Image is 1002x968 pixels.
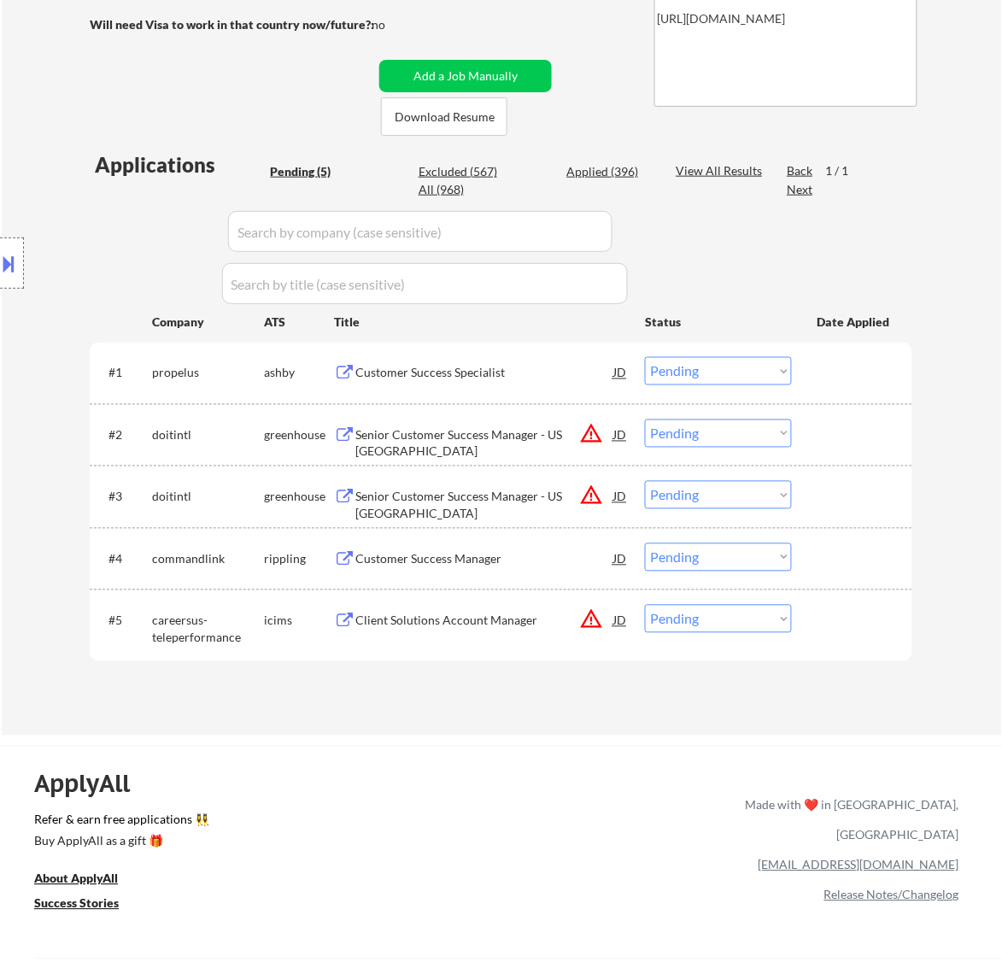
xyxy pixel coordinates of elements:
[817,314,892,331] div: Date Applied
[34,832,205,854] a: Buy ApplyAll as a gift 🎁
[372,16,420,33] div: no
[676,162,767,179] div: View All Results
[334,314,629,331] div: Title
[645,306,792,337] div: Status
[355,613,613,630] div: Client Solutions Account Manager
[612,357,629,388] div: JD
[108,489,138,506] div: #3
[34,871,118,886] u: About ApplyAll
[355,427,613,461] div: Senior Customer Success Manager - US [GEOGRAPHIC_DATA]
[108,613,138,630] div: #5
[108,427,138,444] div: #2
[739,790,959,850] div: Made with ❤️ in [GEOGRAPHIC_DATA], [GEOGRAPHIC_DATA]
[419,181,504,198] div: All (968)
[264,427,334,444] div: greenhouse
[228,211,612,252] input: Search by company (case sensitive)
[825,162,864,179] div: 1 / 1
[264,489,334,506] div: greenhouse
[34,870,142,891] a: About ApplyAll
[579,607,603,631] button: warning_amber
[34,836,205,848] div: Buy ApplyAll as a gift 🎁
[90,17,374,32] strong: Will need Visa to work in that country now/future?:
[787,181,814,198] div: Next
[152,489,264,506] div: doitintl
[566,163,652,180] div: Applied (396)
[264,551,334,568] div: rippling
[152,613,264,646] div: careersus-teleperformance
[222,263,628,304] input: Search by title (case sensitive)
[108,551,138,568] div: #4
[152,427,264,444] div: doitintl
[824,888,959,902] a: Release Notes/Changelog
[355,489,613,522] div: Senior Customer Success Manager - US [GEOGRAPHIC_DATA]
[355,551,613,568] div: Customer Success Manager
[34,770,149,799] div: ApplyAll
[34,895,142,916] a: Success Stories
[381,97,507,136] button: Download Resume
[759,858,959,872] a: [EMAIL_ADDRESS][DOMAIN_NAME]
[612,605,629,636] div: JD
[612,543,629,574] div: JD
[270,163,355,180] div: Pending (5)
[34,896,119,911] u: Success Stories
[612,481,629,512] div: JD
[579,484,603,507] button: warning_amber
[264,613,334,630] div: icims
[152,551,264,568] div: commandlink
[355,365,613,382] div: Customer Success Specialist
[34,814,389,832] a: Refer & earn free applications 👯‍♀️
[612,419,629,450] div: JD
[787,162,814,179] div: Back
[419,163,504,180] div: Excluded (567)
[379,60,552,92] button: Add a Job Manually
[579,422,603,446] button: warning_amber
